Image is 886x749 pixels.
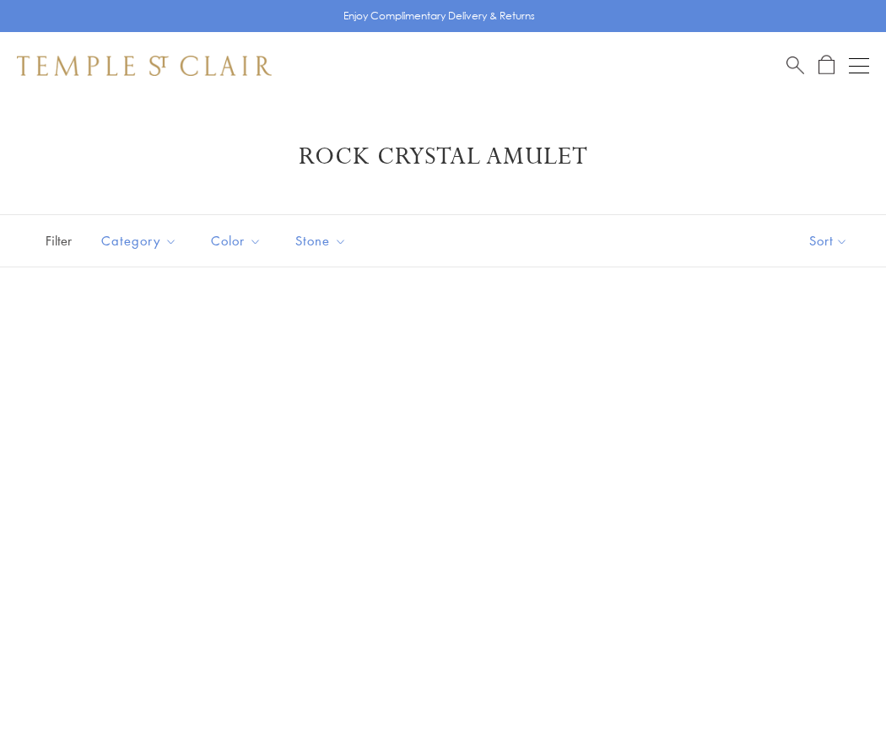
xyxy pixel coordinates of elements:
[287,230,359,251] span: Stone
[771,215,886,267] button: Show sort by
[343,8,535,24] p: Enjoy Complimentary Delivery & Returns
[849,56,869,76] button: Open navigation
[42,142,844,172] h1: Rock Crystal Amulet
[17,56,272,76] img: Temple St. Clair
[786,55,804,76] a: Search
[283,222,359,260] button: Stone
[89,222,190,260] button: Category
[818,55,835,76] a: Open Shopping Bag
[93,230,190,251] span: Category
[198,222,274,260] button: Color
[203,230,274,251] span: Color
